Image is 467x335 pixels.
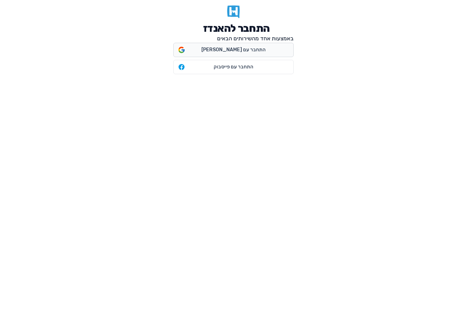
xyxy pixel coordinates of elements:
[201,46,266,53] span: התחבר עם [PERSON_NAME]
[173,60,294,74] button: התחבר עם פייסבוק
[203,22,269,35] h1: התחבר להאנדז
[173,43,294,57] button: התחבר עם [PERSON_NAME]
[214,64,253,70] span: התחבר עם פייסבוק
[217,35,294,42] span: באמצעות אחד מהשירותים הבאים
